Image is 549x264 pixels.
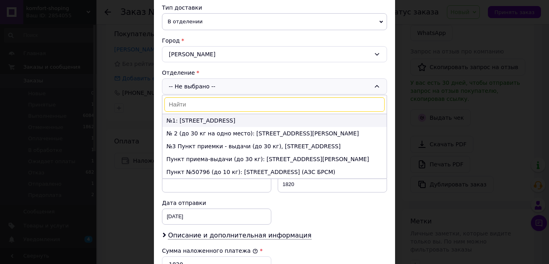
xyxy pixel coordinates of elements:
[162,69,387,77] div: Отделение
[168,231,311,239] span: Описание и дополнительная информация
[162,140,387,153] li: №3 Пункт приемки - выдачи (до 30 кг), [STREET_ADDRESS]
[162,248,258,254] label: Сумма наложенного платежа
[162,46,387,62] div: [PERSON_NAME]
[162,114,387,127] li: №1: [STREET_ADDRESS]
[162,13,387,30] span: В отделении
[162,78,387,94] div: -- Не выбрано --
[162,127,387,140] li: № 2 (до 30 кг на одно место): [STREET_ADDRESS][PERSON_NAME]
[164,97,385,112] input: Найти
[162,4,202,11] span: Тип доставки
[162,153,387,166] li: Пункт приема-выдачи (до 30 кг): [STREET_ADDRESS][PERSON_NAME]
[162,37,387,45] div: Город
[162,199,271,207] div: Дата отправки
[162,166,387,178] li: Пункт №50796 (до 10 кг): [STREET_ADDRESS] (АЗС БРСМ)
